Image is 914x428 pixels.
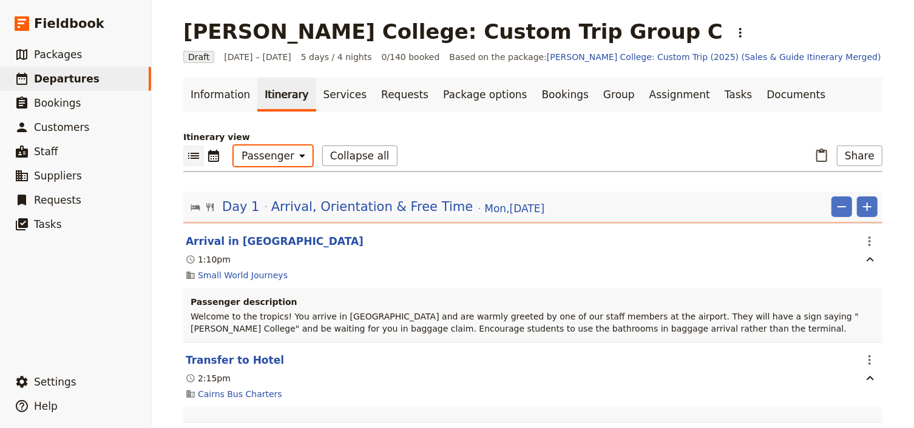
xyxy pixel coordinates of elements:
a: Bookings [535,78,596,112]
span: [DATE] – [DATE] [224,51,291,63]
p: Welcome to the tropics! You arrive in [GEOGRAPHIC_DATA] and are warmly greeted by one of our staf... [191,310,875,335]
span: Packages [34,48,82,61]
button: Collapse all [322,145,398,166]
button: Actions [859,350,880,370]
a: Information [183,78,257,112]
span: Staff [34,145,58,158]
a: Package options [436,78,534,112]
a: Group [596,78,642,112]
span: 0/140 booked [382,51,440,63]
button: Actions [730,22,751,43]
span: Help [34,400,58,412]
span: Based on the package: [450,51,881,63]
h1: [PERSON_NAME] College: Custom Trip Group C [183,19,723,44]
span: Draft [183,51,214,63]
button: List view [183,145,204,166]
h3: Passenger description [191,296,875,308]
span: Suppliers [34,170,82,182]
span: Fieldbook [34,15,104,33]
button: Calendar view [204,145,224,166]
a: Services [316,78,374,112]
button: Actions [859,231,880,252]
span: Mon , [DATE] [484,201,544,216]
p: Itinerary view [183,131,882,143]
div: 2:15pm [186,372,231,384]
button: Add [857,196,878,217]
span: Requests [34,194,81,206]
span: 5 days / 4 nights [301,51,372,63]
a: Assignment [642,78,717,112]
a: Small World Journeys [198,269,288,281]
span: Day 1 [222,198,260,216]
a: Requests [374,78,436,112]
span: Bookings [34,97,81,109]
span: Customers [34,121,89,133]
span: Settings [34,376,76,388]
button: Paste itinerary item [811,145,832,166]
span: Departures [34,73,100,85]
button: Remove [831,196,852,217]
button: Edit this itinerary item [186,353,284,367]
a: [PERSON_NAME] College: Custom Trip (2025) (Sales & Guide Itinerary Merged) [547,52,881,62]
a: Cairns Bus Charters [198,388,282,400]
button: Share [837,145,882,166]
a: Itinerary [257,78,316,112]
div: 1:10pm [186,253,231,266]
button: Edit this itinerary item [186,234,364,249]
a: Documents [759,78,833,112]
span: Tasks [34,218,62,230]
a: Tasks [717,78,760,112]
button: Edit day information [191,198,544,216]
span: Arrival, Orientation & Free Time [271,198,473,216]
